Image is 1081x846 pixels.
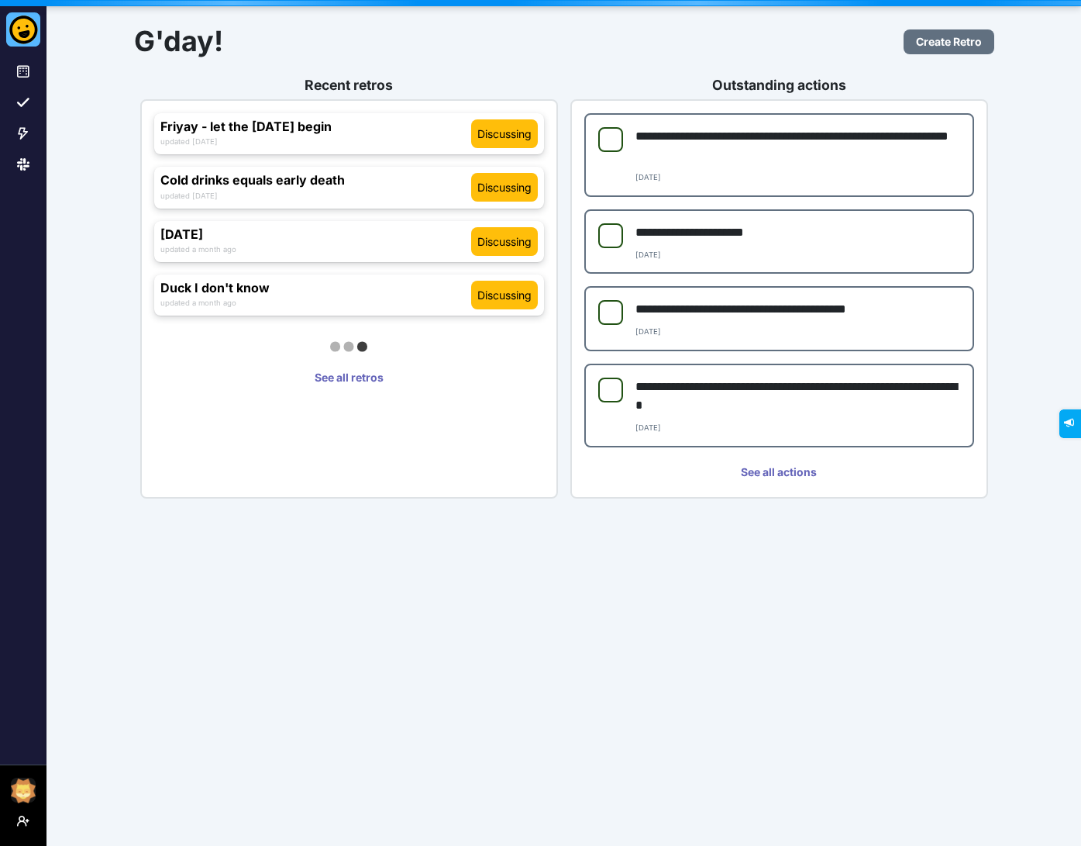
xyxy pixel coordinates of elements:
a: Friyay - let the [DATE] begindiscussingupdated [DATE] [154,113,544,154]
h3: Recent retros [140,77,558,93]
button: User menu [11,809,36,834]
span: discussing [477,179,532,195]
h3: [DATE] [160,227,471,242]
h3: Duck I don't know [160,281,471,295]
a: Cold drinks equals early deathdiscussingupdated [DATE] [154,167,544,208]
small: updated [DATE] [160,192,218,200]
h1: G'day! [134,25,780,58]
img: Workspace [11,779,36,803]
a: [DATE]discussingupdated a month ago [154,221,544,262]
img: Better [6,12,40,47]
span: User menu [17,827,29,840]
a: See all retros [154,365,544,390]
a: See all actions [584,460,974,485]
small: [DATE] [635,173,661,181]
small: [DATE] [635,423,661,432]
h3: Friyay - let the [DATE] begin [160,119,471,134]
span: discussing [477,287,532,303]
small: updated a month ago [160,245,236,254]
i: User menu [17,815,29,827]
a: Duck I don't knowdiscussingupdated a month ago [154,275,544,316]
button: Workspace [11,778,36,803]
h3: Outstanding actions [570,77,988,93]
a: Create Retro [904,29,994,54]
img: activityIndicator [330,328,367,365]
span:  [11,5,19,15]
small: [DATE] [635,327,661,336]
h3: Cold drinks equals early death [160,173,471,188]
small: updated a month ago [160,299,236,307]
small: [DATE] [635,250,661,259]
small: updated [DATE] [160,137,218,146]
span: discussing [477,126,532,142]
span: discussing [477,233,532,250]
